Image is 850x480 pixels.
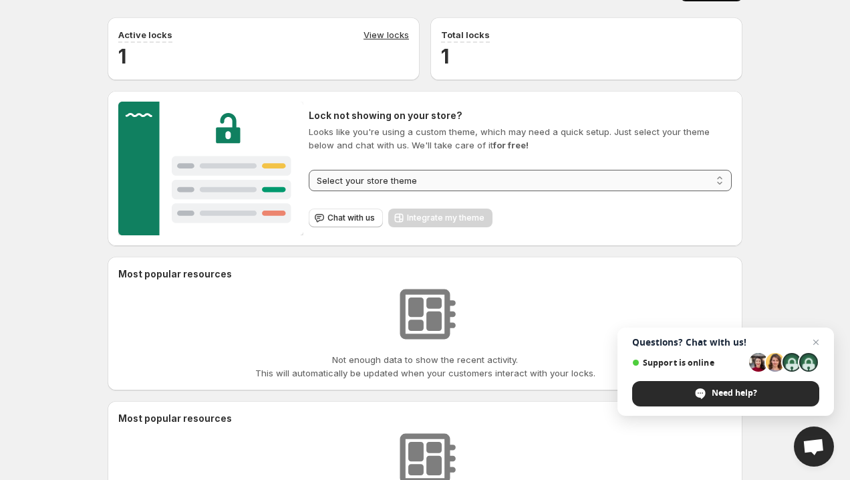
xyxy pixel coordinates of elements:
img: No resources found [392,281,458,348]
a: View locks [364,28,409,43]
span: Need help? [632,381,819,406]
img: Customer support [118,102,303,235]
span: Chat with us [327,213,375,223]
p: Not enough data to show the recent activity. This will automatically be updated when your custome... [255,353,595,380]
h2: Most popular resources [118,412,732,425]
h2: Most popular resources [118,267,732,281]
span: Questions? Chat with us! [632,337,819,348]
h2: 1 [118,43,409,70]
button: Chat with us [309,209,383,227]
span: Need help? [712,387,757,399]
h2: 1 [441,43,732,70]
span: Support is online [632,358,744,368]
a: Open chat [794,427,834,467]
p: Total locks [441,28,490,41]
p: Looks like you're using a custom theme, which may need a quick setup. Just select your theme belo... [309,125,732,152]
p: Active locks [118,28,172,41]
h2: Lock not showing on your store? [309,109,732,122]
strong: for free! [493,140,529,150]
